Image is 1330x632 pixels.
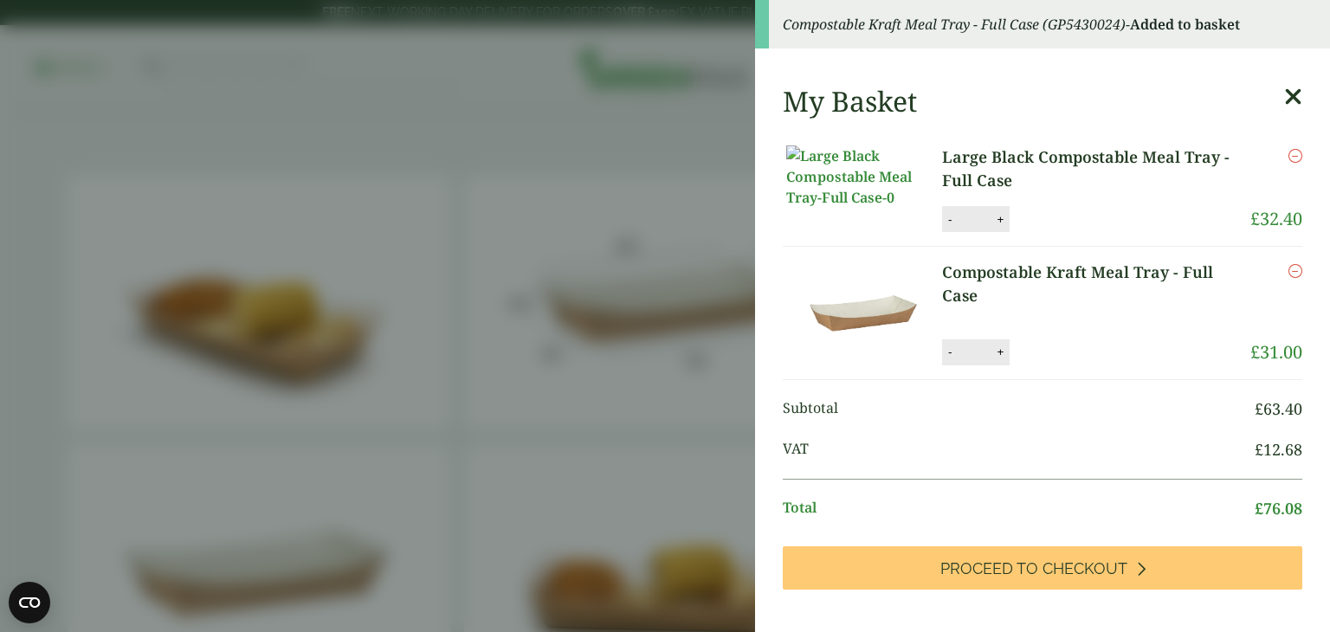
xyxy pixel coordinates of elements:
[1255,439,1263,460] span: £
[1255,439,1302,460] bdi: 12.68
[942,145,1250,192] a: Large Black Compostable Meal Tray - Full Case
[991,212,1009,227] button: +
[943,345,957,359] button: -
[783,438,1255,461] span: VAT
[786,145,942,208] img: Large Black Compostable Meal Tray-Full Case-0
[1255,498,1302,519] bdi: 76.08
[786,261,942,364] img: Compostable Kraft Meal Tray-Full Case of-0
[1255,398,1263,419] span: £
[1255,398,1302,419] bdi: 63.40
[1255,498,1263,519] span: £
[991,345,1009,359] button: +
[942,261,1250,307] a: Compostable Kraft Meal Tray - Full Case
[783,546,1302,590] a: Proceed to Checkout
[1288,261,1302,281] a: Remove this item
[783,497,1255,520] span: Total
[1250,207,1260,230] span: £
[943,212,957,227] button: -
[783,85,917,118] h2: My Basket
[1250,340,1260,364] span: £
[783,15,1126,34] em: Compostable Kraft Meal Tray - Full Case (GP5430024)
[783,397,1255,421] span: Subtotal
[1288,145,1302,166] a: Remove this item
[1130,15,1240,34] strong: Added to basket
[1250,340,1302,364] bdi: 31.00
[940,559,1127,578] span: Proceed to Checkout
[9,582,50,623] button: Open CMP widget
[1250,207,1302,230] bdi: 32.40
